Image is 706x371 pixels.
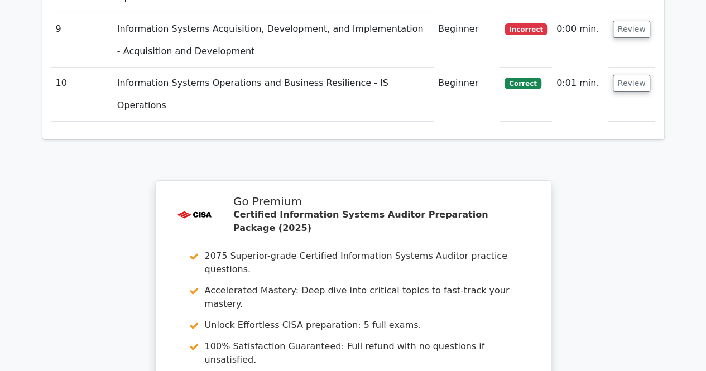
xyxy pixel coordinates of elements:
td: 9 [51,13,113,68]
td: Information Systems Acquisition, Development, and Implementation - Acquisition and Development [113,13,434,68]
td: 10 [51,68,113,122]
td: Beginner [434,68,500,99]
td: 0:00 min. [552,13,608,45]
button: Review [613,21,651,38]
td: Beginner [434,13,500,45]
span: Incorrect [505,23,547,35]
td: 0:01 min. [552,68,608,99]
span: Correct [505,78,541,89]
button: Review [613,75,651,92]
td: Information Systems Operations and Business Resilience - IS Operations [113,68,434,122]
